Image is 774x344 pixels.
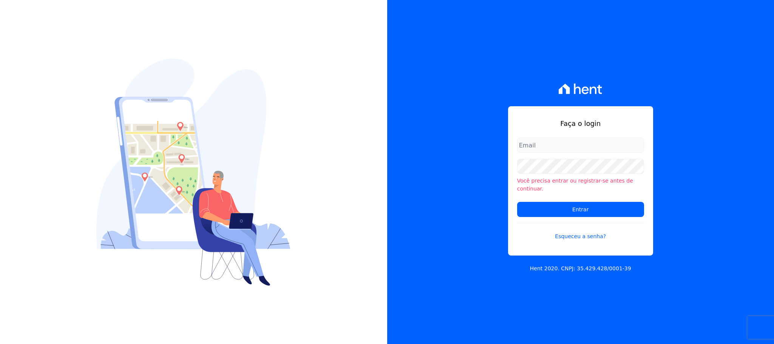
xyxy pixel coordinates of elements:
p: Hent 2020. CNPJ: 35.429.428/0001-39 [530,265,631,273]
input: Email [517,138,644,153]
h1: Faça o login [517,118,644,129]
img: Login [96,59,290,286]
li: Você precisa entrar ou registrar-se antes de continuar. [517,177,644,193]
input: Entrar [517,202,644,217]
a: Esqueceu a senha? [517,223,644,240]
